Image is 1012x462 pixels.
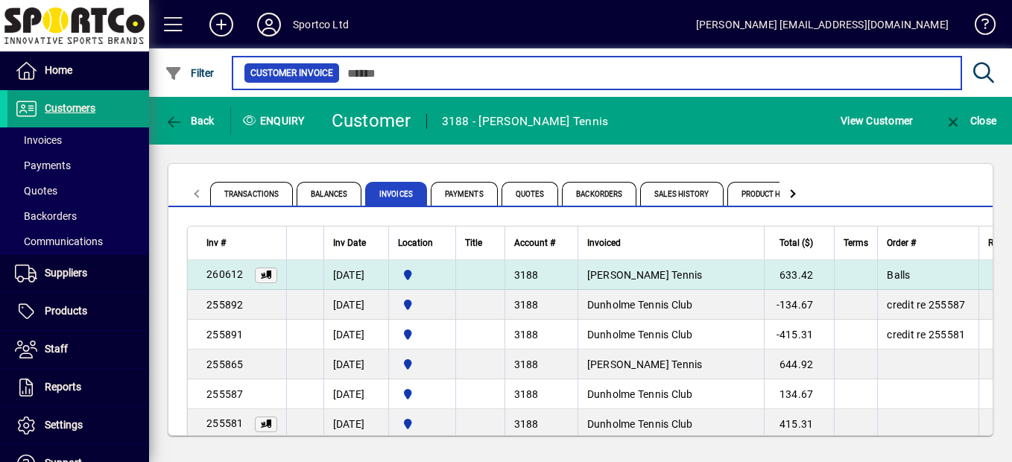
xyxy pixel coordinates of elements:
[887,269,910,281] span: Balls
[245,11,293,38] button: Profile
[323,349,388,379] td: [DATE]
[887,235,969,251] div: Order #
[45,267,87,279] span: Suppliers
[7,52,149,89] a: Home
[514,388,539,400] span: 3188
[514,418,539,430] span: 3188
[149,107,231,134] app-page-header-button: Back
[206,329,244,341] span: 255891
[333,235,379,251] div: Inv Date
[45,64,72,76] span: Home
[764,379,835,409] td: 134.67
[514,358,539,370] span: 3188
[250,66,333,80] span: Customer Invoice
[15,159,71,171] span: Payments
[7,203,149,229] a: Backorders
[398,297,446,313] span: Sportco Ltd Warehouse
[727,182,821,206] span: Product History
[7,255,149,292] a: Suppliers
[398,416,446,432] span: Sportco Ltd Warehouse
[887,329,965,341] span: credit re 255581
[944,115,996,127] span: Close
[841,109,913,133] span: View Customer
[323,379,388,409] td: [DATE]
[764,409,835,439] td: 415.31
[562,182,636,206] span: Backorders
[514,269,539,281] span: 3188
[206,358,244,370] span: 255865
[587,329,693,341] span: Dunholme Tennis Club
[323,409,388,439] td: [DATE]
[764,349,835,379] td: 644.92
[696,13,949,37] div: [PERSON_NAME] [EMAIL_ADDRESS][DOMAIN_NAME]
[45,381,81,393] span: Reports
[15,134,62,146] span: Invoices
[514,329,539,341] span: 3188
[431,182,498,206] span: Payments
[929,107,1012,134] app-page-header-button: Close enquiry
[514,235,555,251] span: Account #
[161,60,218,86] button: Filter
[7,331,149,368] a: Staff
[587,269,703,281] span: [PERSON_NAME] Tennis
[15,185,57,197] span: Quotes
[332,109,411,133] div: Customer
[7,127,149,153] a: Invoices
[7,178,149,203] a: Quotes
[640,182,723,206] span: Sales History
[587,235,755,251] div: Invoiced
[333,235,366,251] span: Inv Date
[206,299,244,311] span: 255892
[398,235,446,251] div: Location
[45,102,95,114] span: Customers
[587,299,693,311] span: Dunholme Tennis Club
[442,110,609,133] div: 3188 - [PERSON_NAME] Tennis
[587,418,693,430] span: Dunholme Tennis Club
[779,235,813,251] span: Total ($)
[165,115,215,127] span: Back
[940,107,1000,134] button: Close
[231,109,320,133] div: Enquiry
[514,299,539,311] span: 3188
[206,388,244,400] span: 255587
[7,153,149,178] a: Payments
[764,290,835,320] td: -134.67
[587,358,703,370] span: [PERSON_NAME] Tennis
[323,290,388,320] td: [DATE]
[161,107,218,134] button: Back
[398,235,433,251] span: Location
[465,235,496,251] div: Title
[7,293,149,330] a: Products
[7,407,149,444] a: Settings
[398,267,446,283] span: Sportco Ltd Warehouse
[398,356,446,373] span: Sportco Ltd Warehouse
[206,417,244,429] span: 255581
[323,320,388,349] td: [DATE]
[837,107,917,134] button: View Customer
[764,260,835,290] td: 633.42
[887,299,965,311] span: credit re 255587
[7,369,149,406] a: Reports
[465,235,482,251] span: Title
[45,305,87,317] span: Products
[323,260,388,290] td: [DATE]
[774,235,827,251] div: Total ($)
[293,13,349,37] div: Sportco Ltd
[398,386,446,402] span: Sportco Ltd Warehouse
[15,210,77,222] span: Backorders
[398,326,446,343] span: Sportco Ltd Warehouse
[587,235,621,251] span: Invoiced
[964,3,993,51] a: Knowledge Base
[587,388,693,400] span: Dunholme Tennis Club
[297,182,361,206] span: Balances
[45,343,68,355] span: Staff
[502,182,559,206] span: Quotes
[764,320,835,349] td: -415.31
[7,229,149,254] a: Communications
[15,235,103,247] span: Communications
[210,182,293,206] span: Transactions
[514,235,569,251] div: Account #
[365,182,427,206] span: Invoices
[197,11,245,38] button: Add
[206,235,226,251] span: Inv #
